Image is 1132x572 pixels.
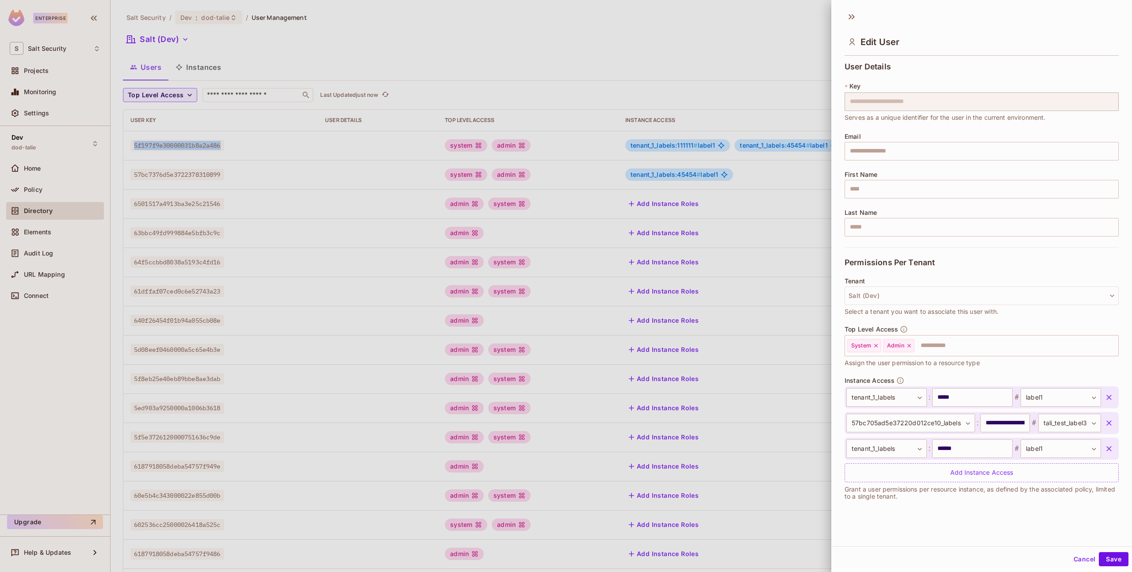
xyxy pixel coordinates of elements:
div: tenant_1_labels [846,388,927,407]
span: Last Name [845,209,877,216]
span: Email [845,133,861,140]
span: Assign the user permission to a resource type [845,358,980,368]
p: Grant a user permissions per resource instance, as defined by the associated policy, limited to a... [845,486,1119,500]
div: System [847,339,881,352]
span: Tenant [845,278,865,285]
span: : [975,418,980,428]
span: Instance Access [845,377,895,384]
span: Serves as a unique identifier for the user in the current environment. [845,113,1046,122]
span: User Details [845,62,891,71]
div: tali_test_label3 [1038,414,1101,432]
button: Save [1099,552,1128,566]
div: tenant_1_labels [846,439,927,458]
span: : [927,392,932,403]
span: First Name [845,171,878,178]
span: Permissions Per Tenant [845,258,935,267]
div: label1 [1021,388,1101,407]
span: Edit User [860,37,899,47]
span: # [1013,392,1021,403]
span: Admin [887,342,904,349]
span: # [1013,443,1021,454]
div: Add Instance Access [845,463,1119,482]
span: : [927,443,932,454]
div: Admin [883,339,914,352]
span: System [851,342,871,349]
div: label1 [1021,439,1101,458]
button: Cancel [1070,552,1099,566]
span: Key [849,83,860,90]
div: 57bc705ad5e37220d012ce10_labels [846,414,975,432]
button: Open [1114,344,1116,346]
span: # [1030,418,1038,428]
span: Top Level Access [845,326,898,333]
span: Select a tenant you want to associate this user with. [845,307,998,317]
button: Salt (Dev) [845,286,1119,305]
